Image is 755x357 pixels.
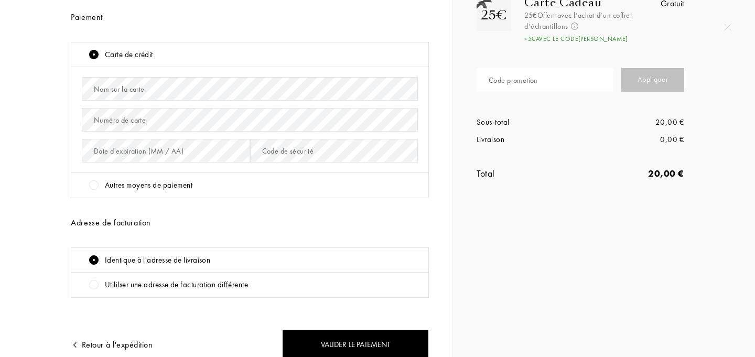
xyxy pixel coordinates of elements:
[71,341,79,349] img: arrow.png
[94,146,184,157] div: Date d'expiration (MM / AA)
[524,34,632,44] div: + 5 € avec le code [PERSON_NAME]
[524,10,632,44] div: 25€ Offert avec l’achat d’un coffret d’échantillons
[262,146,314,157] div: Code de sécurité
[580,116,684,128] div: 20,00 €
[94,84,145,95] div: Nom sur la carte
[105,179,192,191] div: Autres moyens de paiement
[481,6,507,25] div: 25€
[571,23,578,30] img: info_voucher.png
[105,279,248,291] div: Utililser une adresse de facturation différente
[489,75,538,86] div: Code promotion
[105,49,153,61] div: Carte de crédit
[94,115,146,126] div: Numéro de carte
[71,11,429,24] div: Paiement
[477,134,580,146] div: Livraison
[477,166,580,180] div: Total
[621,68,684,92] div: Appliquer
[71,339,153,351] div: Retour à l'expédition
[580,166,684,180] div: 20,00 €
[477,116,580,128] div: Sous-total
[105,254,210,266] div: Identique à l'adresse de livraison
[71,217,429,229] div: Adresse de facturation
[724,24,731,31] img: quit_onboard.svg
[580,134,684,146] div: 0,00 €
